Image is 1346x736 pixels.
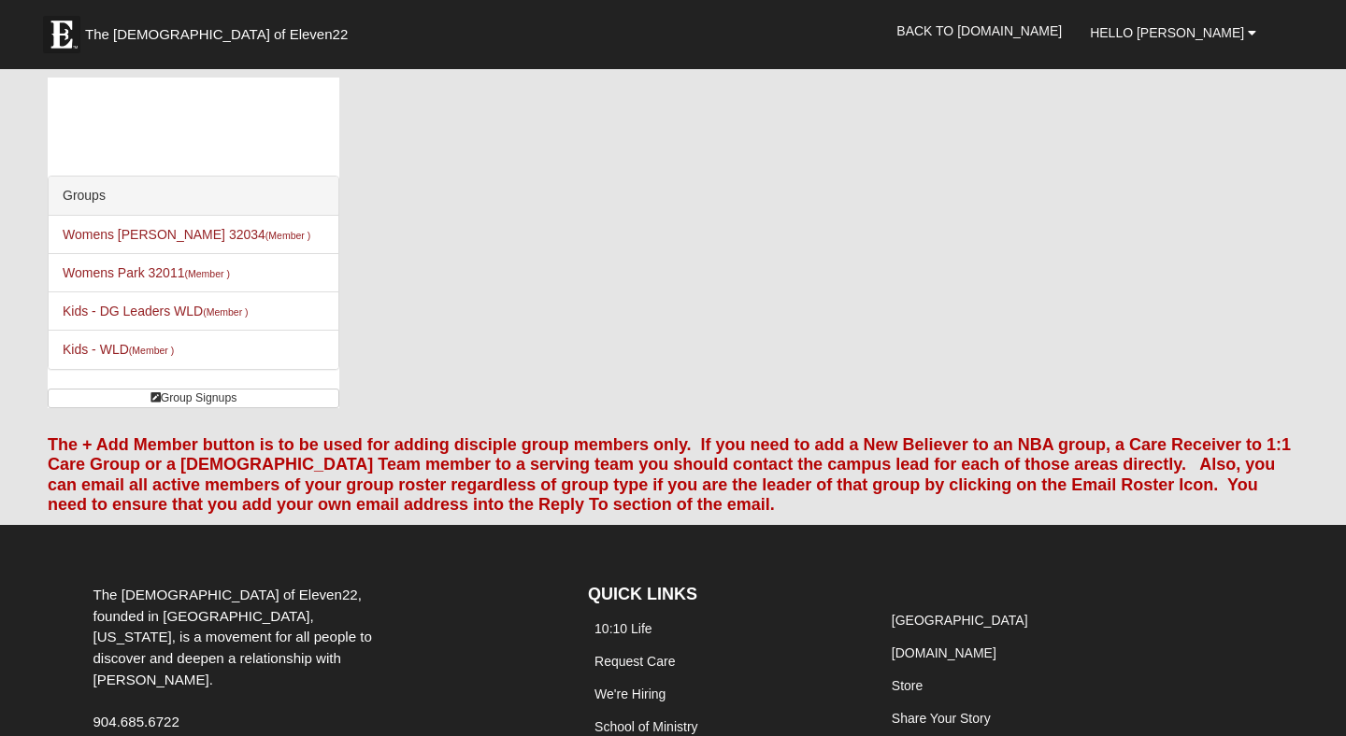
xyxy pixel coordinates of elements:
[892,678,923,693] a: Store
[129,345,174,356] small: (Member )
[892,613,1028,628] a: [GEOGRAPHIC_DATA]
[1076,9,1270,56] a: Hello [PERSON_NAME]
[63,265,230,280] a: Womens Park 32011(Member )
[43,16,80,53] img: Eleven22 logo
[184,268,229,279] small: (Member )
[594,686,666,701] a: We're Hiring
[48,435,1291,515] font: The + Add Member button is to be used for adding disciple group members only. If you need to add ...
[203,306,248,318] small: (Member )
[265,230,310,241] small: (Member )
[594,719,697,734] a: School of Ministry
[588,585,857,605] h4: QUICK LINKS
[892,645,996,660] a: [DOMAIN_NAME]
[85,25,348,44] span: The [DEMOGRAPHIC_DATA] of Eleven22
[882,7,1076,54] a: Back to [DOMAIN_NAME]
[63,304,249,318] a: Kids - DG Leaders WLD(Member )
[594,621,652,636] a: 10:10 Life
[63,342,174,357] a: Kids - WLD(Member )
[49,177,338,216] div: Groups
[48,389,339,408] a: Group Signups
[892,711,991,726] a: Share Your Story
[34,7,408,53] a: The [DEMOGRAPHIC_DATA] of Eleven22
[594,654,675,669] a: Request Care
[63,227,310,242] a: Womens [PERSON_NAME] 32034(Member )
[1090,25,1244,40] span: Hello [PERSON_NAME]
